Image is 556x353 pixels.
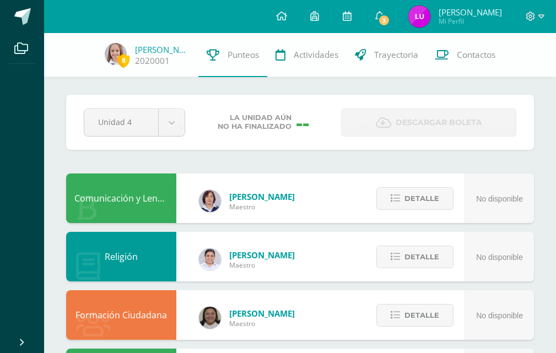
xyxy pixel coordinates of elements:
div: -- [296,108,309,137]
a: Trayectoria [347,33,427,77]
span: Mi Perfil [439,17,502,26]
a: Contactos [427,33,504,77]
span: [PERSON_NAME] [229,191,295,202]
button: Detalle [376,304,454,327]
div: Religión [66,232,176,281]
a: Unidad 4 [84,109,185,136]
img: 0e8f21c0740377cebbb068b668756ef5.png [199,190,221,212]
span: No disponible [476,194,523,203]
img: b5fd47c4e191371057ef3ca694c907b3.png [199,248,221,270]
span: [PERSON_NAME] [229,249,295,260]
a: 2020001 [135,55,170,67]
span: Detalle [404,247,439,267]
span: Punteos [228,49,259,61]
span: Maestro [229,319,295,328]
span: La unidad aún no ha finalizado [218,113,292,131]
a: Actividades [267,33,347,77]
span: No disponible [476,253,523,262]
span: Trayectoria [374,49,418,61]
span: Detalle [404,188,439,209]
img: f4adc24b406243a0fefb3097fe8cbfb8.png [105,43,127,65]
span: 8 [117,53,129,67]
a: [PERSON_NAME] [135,44,190,55]
span: Actividades [294,49,338,61]
button: Detalle [376,187,454,210]
span: Contactos [457,49,495,61]
span: No disponible [476,311,523,320]
span: Detalle [404,305,439,325]
a: Punteos [198,33,267,77]
button: Detalle [376,246,454,268]
img: 246892990d745adbd8ac90bb04b31a5a.png [408,6,430,28]
span: [PERSON_NAME] [229,308,295,319]
div: Comunicación y Lenguaje L1 [66,173,176,223]
span: Maestro [229,202,295,211]
span: 3 [378,14,390,26]
span: Maestro [229,260,295,270]
img: 9fa3928cf7300eed27031931c13bf290.png [199,307,221,329]
span: [PERSON_NAME] [439,7,502,18]
div: Formación Ciudadana [66,290,176,340]
span: Unidad 4 [98,109,144,135]
span: Descargar boleta [396,109,482,136]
